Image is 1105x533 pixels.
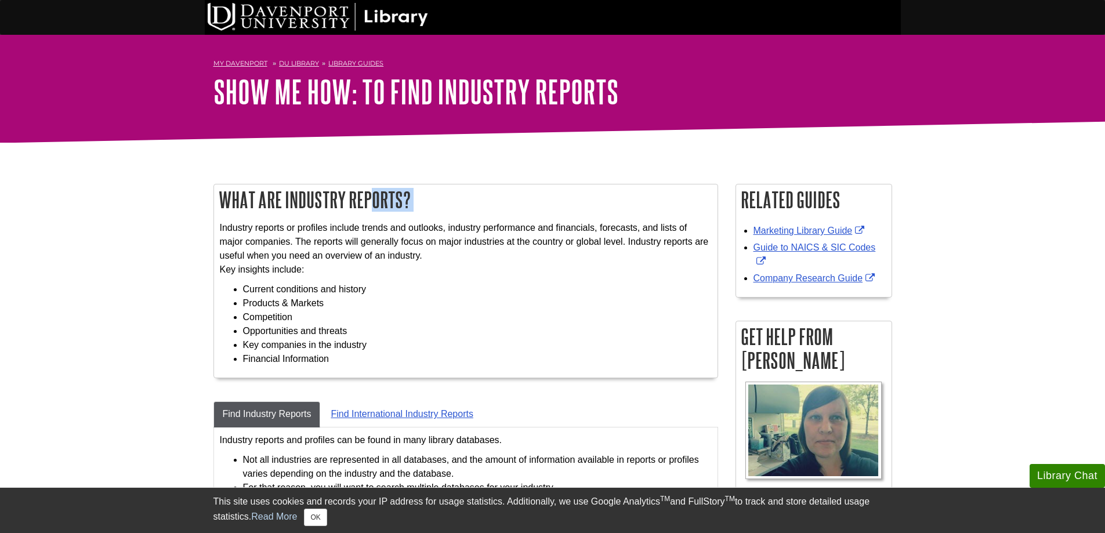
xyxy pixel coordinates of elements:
li: For that reason, you will want to search multiple databases for your industry. [243,481,712,495]
li: Opportunities and threats [243,324,712,338]
li: Competition [243,310,712,324]
button: Close [304,509,327,526]
a: My Davenport [213,59,267,68]
sup: TM [725,495,735,503]
a: Library Guides [328,59,383,67]
a: Show Me How: To Find Industry Reports [213,74,618,110]
a: Read More [251,512,297,521]
img: Profile Photo [745,382,882,479]
a: Link opens in new window [753,242,876,266]
a: Find International Industry Reports [321,401,482,427]
p: Industry reports and profiles can be found in many library databases. [220,433,712,447]
div: This site uses cookies and records your IP address for usage statistics. Additionally, we use Goo... [213,495,892,526]
a: Link opens in new window [753,273,878,283]
li: Products & Markets [243,296,712,310]
h2: Related Guides [736,184,892,215]
img: DU Library [208,3,428,31]
li: Key companies in the industry [243,338,712,352]
a: Link opens in new window [753,226,868,235]
nav: breadcrumb [213,56,892,74]
a: Find Industry Reports [213,401,321,427]
li: Current conditions and history [243,282,712,296]
li: Not all industries are represented in all databases, and the amount of information available in r... [243,453,712,481]
a: Profile Photo [PERSON_NAME] [742,382,886,503]
h2: What are Industry Reports? [214,184,718,215]
li: Financial Information [243,352,712,366]
a: DU Library [279,59,319,67]
button: Library Chat [1030,464,1105,488]
sup: TM [660,495,670,503]
p: Industry reports or profiles include trends and outlooks, industry performance and financials, fo... [220,221,712,277]
h2: Get Help From [PERSON_NAME] [736,321,892,376]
